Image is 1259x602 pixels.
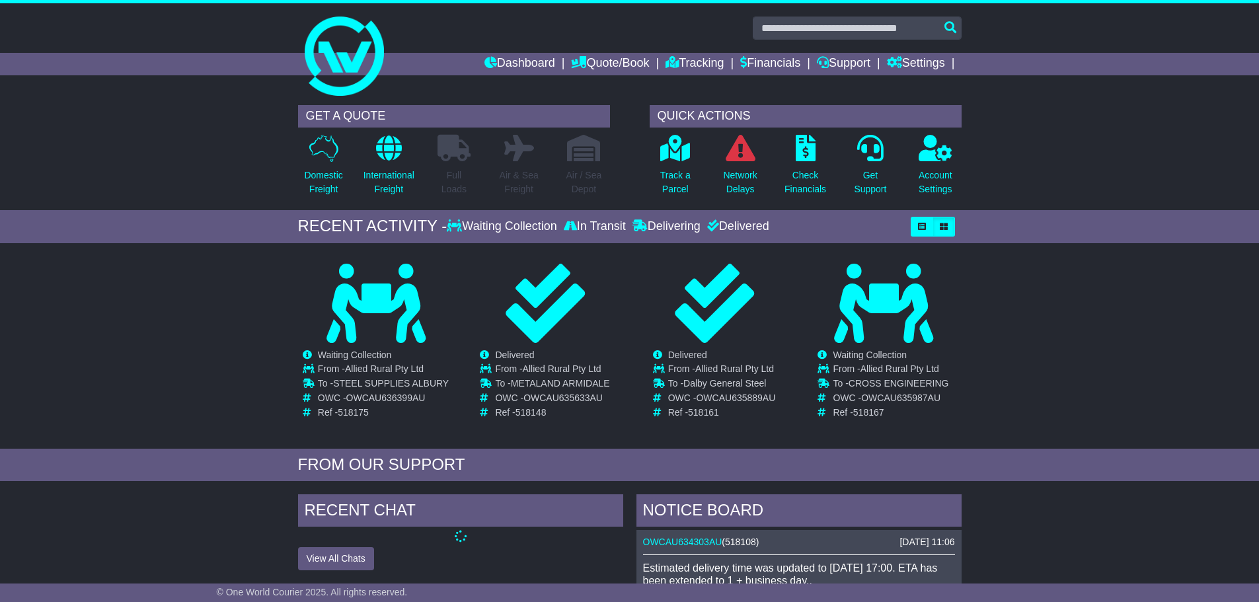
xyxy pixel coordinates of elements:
[447,219,560,234] div: Waiting Collection
[363,169,414,196] p: International Freight
[318,363,449,378] td: From -
[636,494,962,530] div: NOTICE BOARD
[887,53,945,75] a: Settings
[725,537,756,547] span: 518108
[899,537,954,548] div: [DATE] 11:06
[833,363,948,378] td: From -
[849,378,949,389] span: CROSS ENGINEERING
[318,378,449,393] td: To -
[346,393,426,403] span: OWCAU636399AU
[660,134,691,204] a: Track aParcel
[298,217,447,236] div: RECENT ACTIVITY -
[740,53,800,75] a: Financials
[833,378,948,393] td: To -
[833,393,948,407] td: OWC -
[438,169,471,196] p: Full Loads
[688,407,719,418] span: 518161
[298,547,374,570] button: View All Chats
[495,378,609,393] td: To -
[515,407,547,418] span: 518148
[566,169,602,196] p: Air / Sea Depot
[704,219,769,234] div: Delivered
[318,407,449,418] td: Ref -
[683,378,766,389] span: Dalby General Steel
[860,363,939,374] span: Allied Rural Pty Ltd
[784,169,826,196] p: Check Financials
[695,363,774,374] span: Allied Rural Pty Ltd
[668,350,707,360] span: Delivered
[668,363,776,378] td: From -
[495,350,534,360] span: Delivered
[660,169,691,196] p: Track a Parcel
[918,134,953,204] a: AccountSettings
[523,363,601,374] span: Allied Rural Pty Ltd
[298,494,623,530] div: RECENT CHAT
[853,134,887,204] a: GetSupport
[722,134,757,204] a: NetworkDelays
[495,393,609,407] td: OWC -
[696,393,775,403] span: OWCAU635889AU
[318,393,449,407] td: OWC -
[560,219,629,234] div: In Transit
[298,455,962,474] div: FROM OUR SUPPORT
[333,378,449,389] span: STEEL SUPPLIES ALBURY
[495,363,609,378] td: From -
[571,53,649,75] a: Quote/Book
[511,378,610,389] span: METALAND ARMIDALE
[668,393,776,407] td: OWC -
[643,562,955,587] div: Estimated delivery time was updated to [DATE] 17:00. ETA has been extended to 1 + business day..
[304,169,342,196] p: Domestic Freight
[484,53,555,75] a: Dashboard
[298,105,610,128] div: GET A QUOTE
[643,537,955,548] div: ( )
[854,169,886,196] p: Get Support
[668,407,776,418] td: Ref -
[495,407,609,418] td: Ref -
[303,134,343,204] a: DomesticFreight
[833,350,907,360] span: Waiting Collection
[833,407,948,418] td: Ref -
[363,134,415,204] a: InternationalFreight
[853,407,884,418] span: 518167
[668,378,776,393] td: To -
[523,393,603,403] span: OWCAU635633AU
[318,350,392,360] span: Waiting Collection
[666,53,724,75] a: Tracking
[784,134,827,204] a: CheckFinancials
[338,407,369,418] span: 518175
[861,393,940,403] span: OWCAU635987AU
[217,587,408,597] span: © One World Courier 2025. All rights reserved.
[500,169,539,196] p: Air & Sea Freight
[345,363,424,374] span: Allied Rural Pty Ltd
[817,53,870,75] a: Support
[629,219,704,234] div: Delivering
[919,169,952,196] p: Account Settings
[650,105,962,128] div: QUICK ACTIONS
[723,169,757,196] p: Network Delays
[643,537,722,547] a: OWCAU634303AU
